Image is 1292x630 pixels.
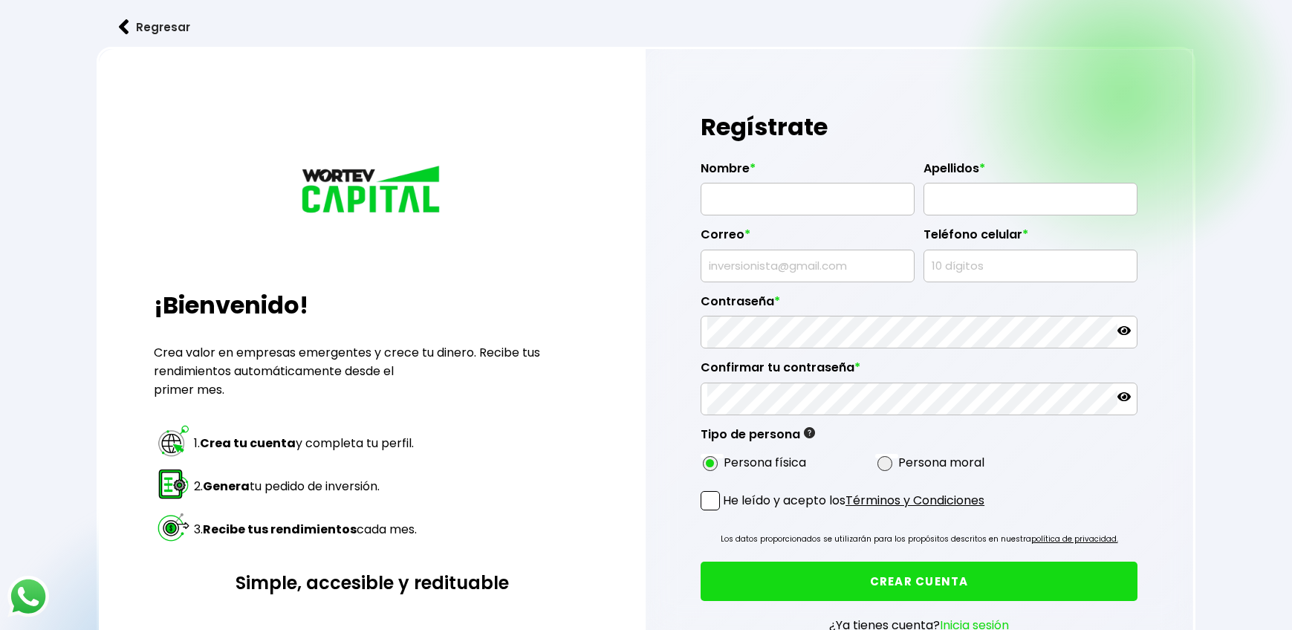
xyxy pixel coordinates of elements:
[701,294,1137,316] label: Contraseña
[154,343,591,399] p: Crea valor en empresas emergentes y crece tu dinero. Recibe tus rendimientos automáticamente desd...
[701,427,815,449] label: Tipo de persona
[701,562,1137,601] button: CREAR CUENTA
[7,576,49,617] img: logos_whatsapp-icon.242b2217.svg
[193,509,418,551] td: 3. cada mes.
[923,161,1137,184] label: Apellidos
[724,453,806,472] label: Persona física
[298,163,447,218] img: logo_wortev_capital
[97,7,1195,47] a: flecha izquierdaRegresar
[200,435,296,452] strong: Crea tu cuenta
[156,467,191,501] img: paso 2
[97,7,212,47] button: Regresar
[154,570,591,596] h3: Simple, accesible y redituable
[845,492,984,509] a: Términos y Condiciones
[193,466,418,507] td: 2. tu pedido de inversión.
[804,427,815,438] img: gfR76cHglkPwleuBLjWdxeZVvX9Wp6JBDmjRYY8JYDQn16A2ICN00zLTgIroGa6qie5tIuWH7V3AapTKqzv+oMZsGfMUqL5JM...
[701,360,1137,383] label: Confirmar tu contraseña
[156,510,191,545] img: paso 3
[701,105,1137,149] h1: Regístrate
[930,250,1131,282] input: 10 dígitos
[723,491,984,510] p: He leído y acepto los
[154,288,591,323] h2: ¡Bienvenido!
[707,250,908,282] input: inversionista@gmail.com
[1031,533,1118,545] a: política de privacidad.
[193,423,418,464] td: 1. y completa tu perfil.
[203,521,357,538] strong: Recibe tus rendimientos
[898,453,984,472] label: Persona moral
[721,532,1118,547] p: Los datos proporcionados se utilizarán para los propósitos descritos en nuestra
[701,161,915,184] label: Nombre
[156,423,191,458] img: paso 1
[701,227,915,250] label: Correo
[203,478,250,495] strong: Genera
[119,19,129,35] img: flecha izquierda
[923,227,1137,250] label: Teléfono celular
